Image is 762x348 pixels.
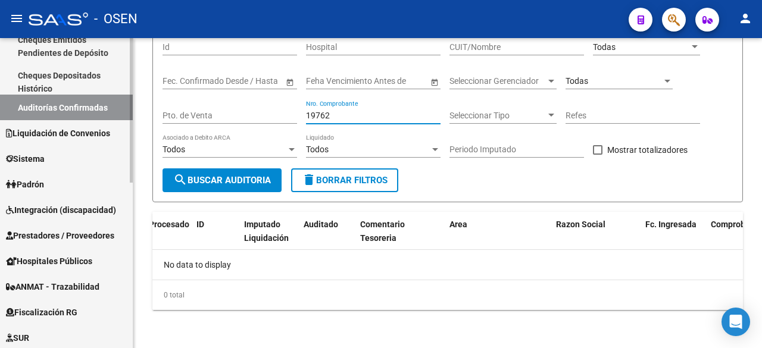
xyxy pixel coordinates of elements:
[163,168,282,192] button: Buscar Auditoria
[360,220,405,243] span: Comentario Tesoreria
[306,145,329,154] span: Todos
[302,175,388,186] span: Borrar Filtros
[163,145,185,154] span: Todos
[299,212,355,251] datatable-header-cell: Auditado
[144,212,192,251] datatable-header-cell: Procesado
[551,212,641,251] datatable-header-cell: Razon Social
[6,152,45,165] span: Sistema
[6,280,99,293] span: ANMAT - Trazabilidad
[304,220,338,229] span: Auditado
[149,220,189,229] span: Procesado
[216,76,274,86] input: Fecha fin
[738,11,752,26] mat-icon: person
[239,212,299,251] datatable-header-cell: Imputado Liquidación
[152,280,743,310] div: 0 total
[428,76,441,88] button: Open calendar
[645,220,697,229] span: Fc. Ingresada
[449,111,546,121] span: Seleccionar Tipo
[196,220,204,229] span: ID
[302,173,316,187] mat-icon: delete
[291,168,398,192] button: Borrar Filtros
[607,143,688,157] span: Mostrar totalizadores
[593,42,616,52] span: Todas
[6,255,92,268] span: Hospitales Públicos
[163,76,206,86] input: Fecha inicio
[94,6,138,32] span: - OSEN
[566,76,588,86] span: Todas
[6,127,110,140] span: Liquidación de Convenios
[6,203,116,217] span: Integración (discapacidad)
[6,331,29,344] span: SUR
[283,76,296,88] button: Open calendar
[173,173,188,187] mat-icon: search
[152,250,743,280] div: No data to display
[6,229,114,242] span: Prestadores / Proveedores
[449,76,546,86] span: Seleccionar Gerenciador
[6,178,44,191] span: Padrón
[6,306,77,319] span: Fiscalización RG
[244,220,289,243] span: Imputado Liquidación
[355,212,445,251] datatable-header-cell: Comentario Tesoreria
[445,212,534,251] datatable-header-cell: Area
[722,308,750,336] div: Open Intercom Messenger
[449,220,467,229] span: Area
[173,175,271,186] span: Buscar Auditoria
[556,220,605,229] span: Razon Social
[192,212,239,251] datatable-header-cell: ID
[10,11,24,26] mat-icon: menu
[641,212,706,251] datatable-header-cell: Fc. Ingresada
